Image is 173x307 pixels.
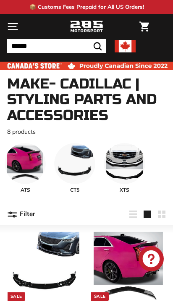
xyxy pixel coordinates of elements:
[7,76,166,123] h1: Make- Cadillac | Styling Parts and Accessories
[54,143,95,194] a: CT5
[70,20,103,34] img: Logo_285_Motorsport_areodynamics_components
[5,143,46,194] a: ATS
[7,127,166,136] p: 8 products
[29,3,144,11] p: 📦 Customs Fees Prepaid for All US Orders!
[7,204,35,224] button: Filter
[104,143,145,194] a: XTS
[10,232,79,301] img: cadillac ct5 2020
[91,292,109,301] div: Sale
[54,186,95,194] span: CT5
[135,15,153,39] a: Cart
[136,246,166,273] inbox-online-store-chat: Shopify online store chat
[104,186,145,194] span: XTS
[5,186,46,194] span: ATS
[7,39,106,53] input: Search
[8,292,25,301] div: Sale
